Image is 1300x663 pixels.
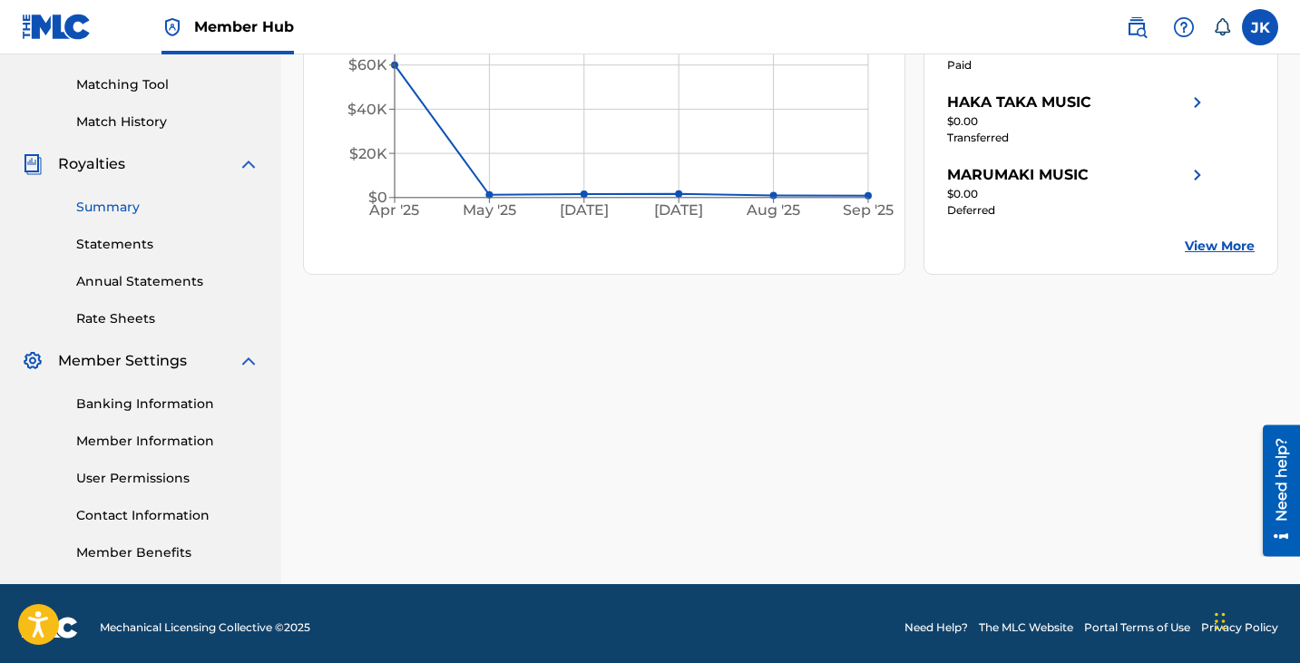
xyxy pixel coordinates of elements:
div: User Menu [1242,9,1278,45]
a: Matching Tool [76,75,259,94]
div: MARUMAKI MUSIC [947,164,1089,186]
img: right chevron icon [1187,164,1208,186]
tspan: Aug '25 [746,201,800,219]
tspan: Sep '25 [843,201,894,219]
a: Rate Sheets [76,309,259,328]
iframe: Resource Center [1249,424,1300,556]
div: HAKA TAKA MUSIC [947,92,1091,113]
img: expand [238,350,259,372]
tspan: $40K [347,101,387,118]
tspan: $20K [349,145,387,162]
span: Member Hub [194,16,294,37]
a: Privacy Policy [1201,619,1278,636]
a: Annual Statements [76,272,259,291]
div: Notifications [1213,18,1231,36]
div: Help [1166,9,1202,45]
tspan: $0 [368,189,387,206]
img: MLC Logo [22,14,92,40]
div: Paid [947,57,1208,73]
tspan: $60K [348,56,387,73]
tspan: Apr '25 [369,201,420,219]
div: Transferred [947,130,1208,146]
a: Portal Terms of Use [1084,619,1190,636]
span: Royalties [58,153,125,175]
div: Need help? [20,13,44,96]
span: Mechanical Licensing Collective © 2025 [100,619,310,636]
a: Match History [76,112,259,132]
img: Top Rightsholder [161,16,183,38]
a: MARUMAKI MUSICright chevron icon$0.00Deferred [947,164,1208,219]
span: Member Settings [58,350,187,372]
a: The MLC Website [979,619,1073,636]
a: User Permissions [76,469,259,488]
img: help [1173,16,1195,38]
img: search [1126,16,1148,38]
img: Royalties [22,153,44,175]
iframe: Chat Widget [1209,576,1300,663]
div: Drag [1215,594,1226,648]
img: expand [238,153,259,175]
a: Banking Information [76,395,259,414]
tspan: [DATE] [560,201,609,219]
a: Summary [76,198,259,217]
a: Member Information [76,432,259,451]
a: HAKA TAKA MUSICright chevron icon$0.00Transferred [947,92,1208,146]
tspan: [DATE] [654,201,703,219]
div: $0.00 [947,113,1208,130]
a: Need Help? [904,619,968,636]
img: right chevron icon [1187,92,1208,113]
div: Deferred [947,202,1208,219]
tspan: May '25 [463,201,516,219]
div: $0.00 [947,186,1208,202]
a: Member Benefits [76,543,259,562]
a: Contact Information [76,506,259,525]
a: View More [1185,237,1255,256]
a: Public Search [1119,9,1155,45]
a: Statements [76,235,259,254]
img: Member Settings [22,350,44,372]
